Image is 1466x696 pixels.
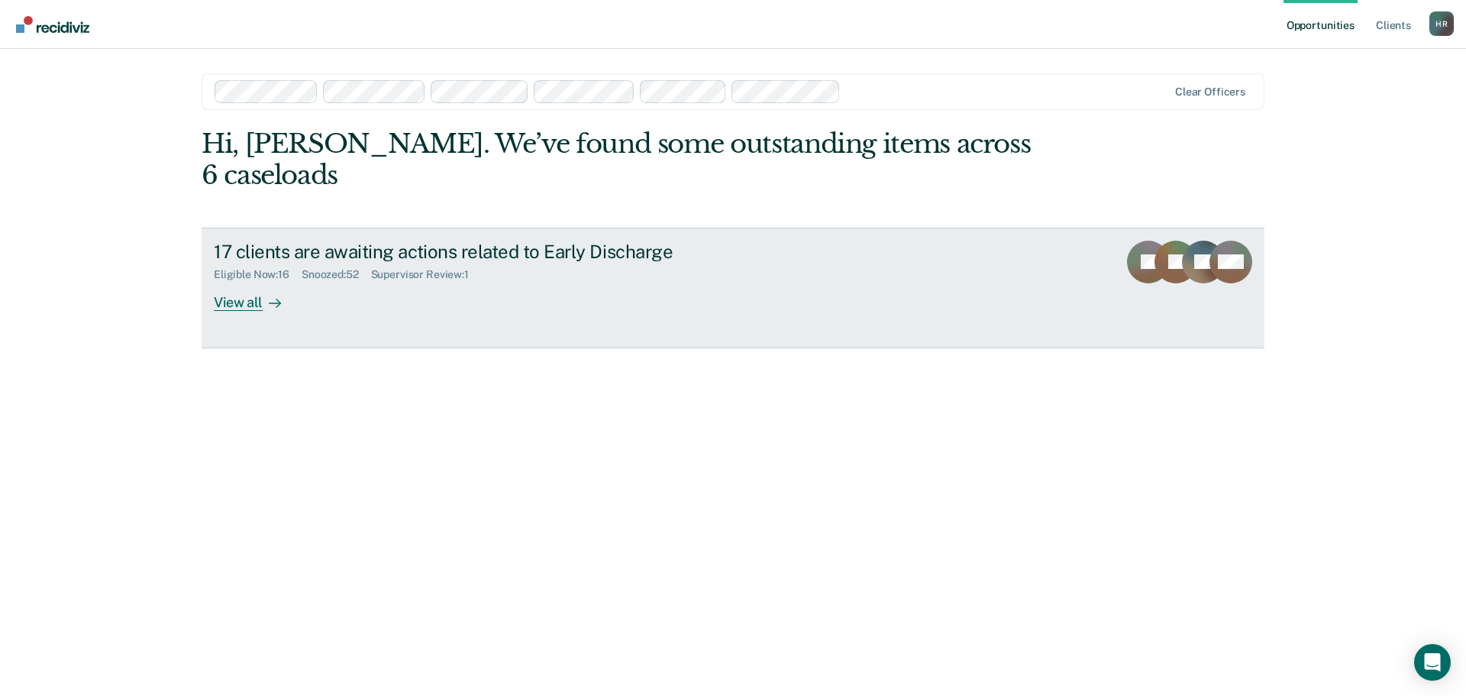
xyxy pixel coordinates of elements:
[214,268,302,281] div: Eligible Now : 16
[214,241,750,263] div: 17 clients are awaiting actions related to Early Discharge
[16,16,89,33] img: Recidiviz
[1414,644,1451,681] div: Open Intercom Messenger
[1175,86,1245,99] div: Clear officers
[1429,11,1454,36] div: H R
[202,228,1264,348] a: 17 clients are awaiting actions related to Early DischargeEligible Now:16Snoozed:52Supervisor Rev...
[214,281,299,311] div: View all
[202,128,1052,191] div: Hi, [PERSON_NAME]. We’ve found some outstanding items across 6 caseloads
[1429,11,1454,36] button: Profile dropdown button
[371,268,481,281] div: Supervisor Review : 1
[302,268,371,281] div: Snoozed : 52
